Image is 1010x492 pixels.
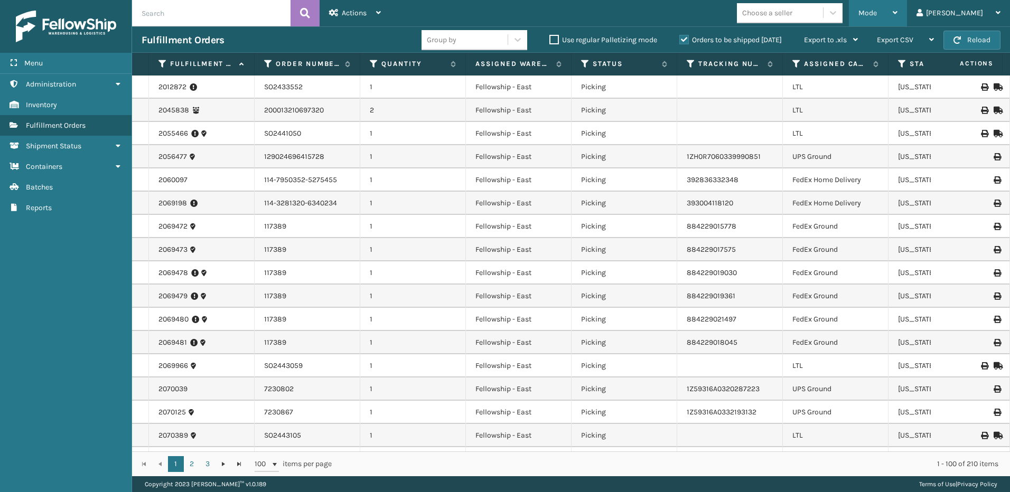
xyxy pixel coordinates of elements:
[158,291,188,301] a: 2069479
[981,83,987,91] i: Print BOL
[889,168,994,192] td: [US_STATE]
[360,145,466,168] td: 1
[994,432,1000,439] i: Mark as Shipped
[158,198,187,209] a: 2069198
[889,401,994,424] td: [US_STATE]
[16,11,116,42] img: logo
[142,34,224,46] h3: Fulfillment Orders
[26,203,52,212] span: Reports
[889,215,994,238] td: [US_STATE]
[158,361,188,371] a: 2069966
[889,285,994,308] td: [US_STATE]
[804,35,847,44] span: Export to .xls
[231,456,247,472] a: Go to the last page
[981,432,987,439] i: Print BOL
[889,99,994,122] td: [US_STATE]
[158,407,186,418] a: 2070125
[158,175,188,185] a: 2060097
[466,145,572,168] td: Fellowship - East
[466,401,572,424] td: Fellowship - East
[466,354,572,377] td: Fellowship - East
[466,308,572,331] td: Fellowship - East
[572,447,677,470] td: Picking
[687,291,735,300] a: 884229019361
[994,246,1000,253] i: Print Label
[994,107,1000,114] i: Mark as Shipped
[572,75,677,99] td: Picking
[466,331,572,354] td: Fellowship - East
[572,285,677,308] td: Picking
[679,35,782,44] label: Orders to be shipped [DATE]
[804,59,868,69] label: Assigned Carrier Service
[889,192,994,215] td: [US_STATE]
[219,460,228,468] span: Go to the next page
[158,82,186,92] a: 2012872
[26,121,86,130] span: Fulfillment Orders
[783,424,889,447] td: LTL
[994,339,1000,346] i: Print Label
[687,152,761,161] a: 1ZH0R7060339990851
[184,456,200,472] a: 2
[994,223,1000,230] i: Print Label
[572,401,677,424] td: Picking
[783,99,889,122] td: LTL
[26,100,57,109] span: Inventory
[783,122,889,145] td: LTL
[572,238,677,261] td: Picking
[255,215,360,238] td: 117389
[255,308,360,331] td: 117389
[783,238,889,261] td: FedEx Ground
[360,99,466,122] td: 2
[466,75,572,99] td: Fellowship - East
[572,99,677,122] td: Picking
[994,385,1000,393] i: Print Label
[255,401,360,424] td: 7230867
[943,31,1000,50] button: Reload
[466,424,572,447] td: Fellowship - East
[687,338,737,347] a: 884229018045
[994,292,1000,300] i: Print Label
[957,480,997,488] a: Privacy Policy
[235,460,244,468] span: Go to the last page
[889,75,994,99] td: [US_STATE]
[927,55,1000,72] span: Actions
[360,447,466,470] td: 2
[255,354,360,377] td: SO2443059
[360,354,466,377] td: 1
[347,459,998,469] div: 1 - 100 of 210 items
[158,152,187,162] a: 2056477
[572,331,677,354] td: Picking
[158,128,188,139] a: 2055466
[360,238,466,261] td: 1
[783,285,889,308] td: FedEx Ground
[26,162,62,171] span: Containers
[572,145,677,168] td: Picking
[168,456,184,472] a: 1
[381,59,445,69] label: Quantity
[360,168,466,192] td: 1
[783,75,889,99] td: LTL
[170,59,234,69] label: Fulfillment Order Id
[572,168,677,192] td: Picking
[427,34,456,45] div: Group by
[919,476,997,492] div: |
[687,245,736,254] a: 884229017575
[687,198,733,207] a: 393004118120
[572,122,677,145] td: Picking
[994,200,1000,207] i: Print Label
[255,456,332,472] span: items per page
[687,268,737,277] a: 884229019030
[466,215,572,238] td: Fellowship - East
[687,222,736,231] a: 884229015778
[783,145,889,168] td: UPS Ground
[572,215,677,238] td: Picking
[466,192,572,215] td: Fellowship - East
[475,59,551,69] label: Assigned Warehouse
[24,59,43,68] span: Menu
[360,331,466,354] td: 1
[158,221,188,232] a: 2069472
[572,424,677,447] td: Picking
[360,424,466,447] td: 1
[255,122,360,145] td: SO2441050
[360,261,466,285] td: 1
